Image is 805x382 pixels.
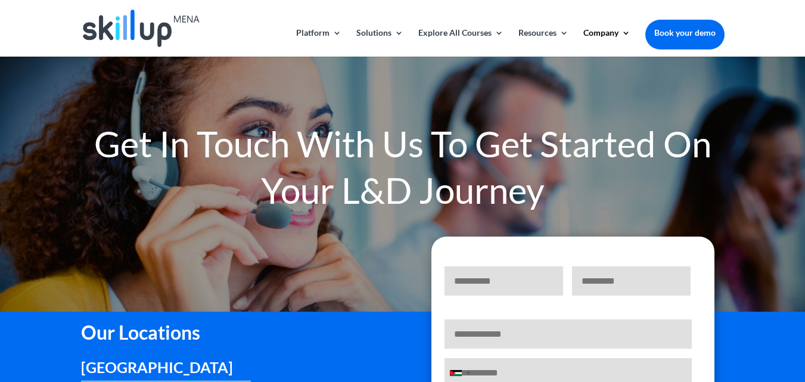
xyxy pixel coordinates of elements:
a: Explore All Courses [418,29,503,57]
h1: Get In Touch With Us To Get Started On Your L&D Journey [81,120,725,219]
a: Company [583,29,630,57]
a: Book your demo [645,20,725,46]
a: Platform [296,29,341,57]
a: Solutions [356,29,403,57]
h3: [GEOGRAPHIC_DATA] [81,360,251,381]
a: Resources [518,29,568,57]
span: Our Locations [81,321,200,344]
iframe: Chat Widget [607,253,805,382]
img: Skillup Mena [83,10,200,47]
